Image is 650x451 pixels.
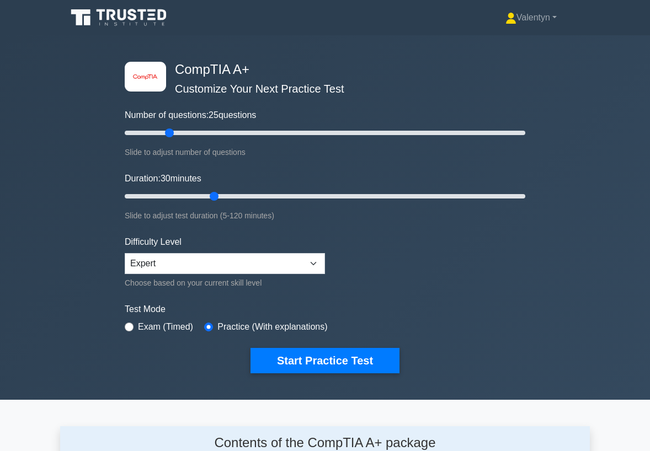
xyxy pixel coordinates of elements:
[209,110,219,120] span: 25
[125,109,256,122] label: Number of questions: questions
[479,7,583,29] a: Valentyn
[125,303,525,316] label: Test Mode
[125,276,325,289] div: Choose based on your current skill level
[161,174,171,183] span: 30
[171,62,471,78] h4: CompTIA A+
[125,209,525,222] div: Slide to adjust test duration (5-120 minutes)
[140,435,510,451] h4: Contents of the CompTIA A+ package
[125,235,182,249] label: Difficulty Level
[251,348,399,373] button: Start Practice Test
[125,146,525,159] div: Slide to adjust number of questions
[138,320,193,334] label: Exam (Timed)
[125,172,201,185] label: Duration: minutes
[217,320,327,334] label: Practice (With explanations)
[171,82,471,95] h5: Customize Your Next Practice Test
